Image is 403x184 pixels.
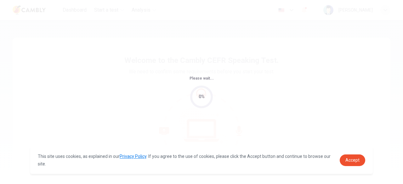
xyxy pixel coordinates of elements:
[38,154,331,166] span: This site uses cookies, as explained in our . If you agree to the use of cookies, please click th...
[30,146,373,174] div: cookieconsent
[199,93,205,100] div: 0%
[120,154,146,159] a: Privacy Policy
[190,76,214,81] span: Please wait...
[340,154,365,166] a: dismiss cookie message
[345,158,360,163] span: Accept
